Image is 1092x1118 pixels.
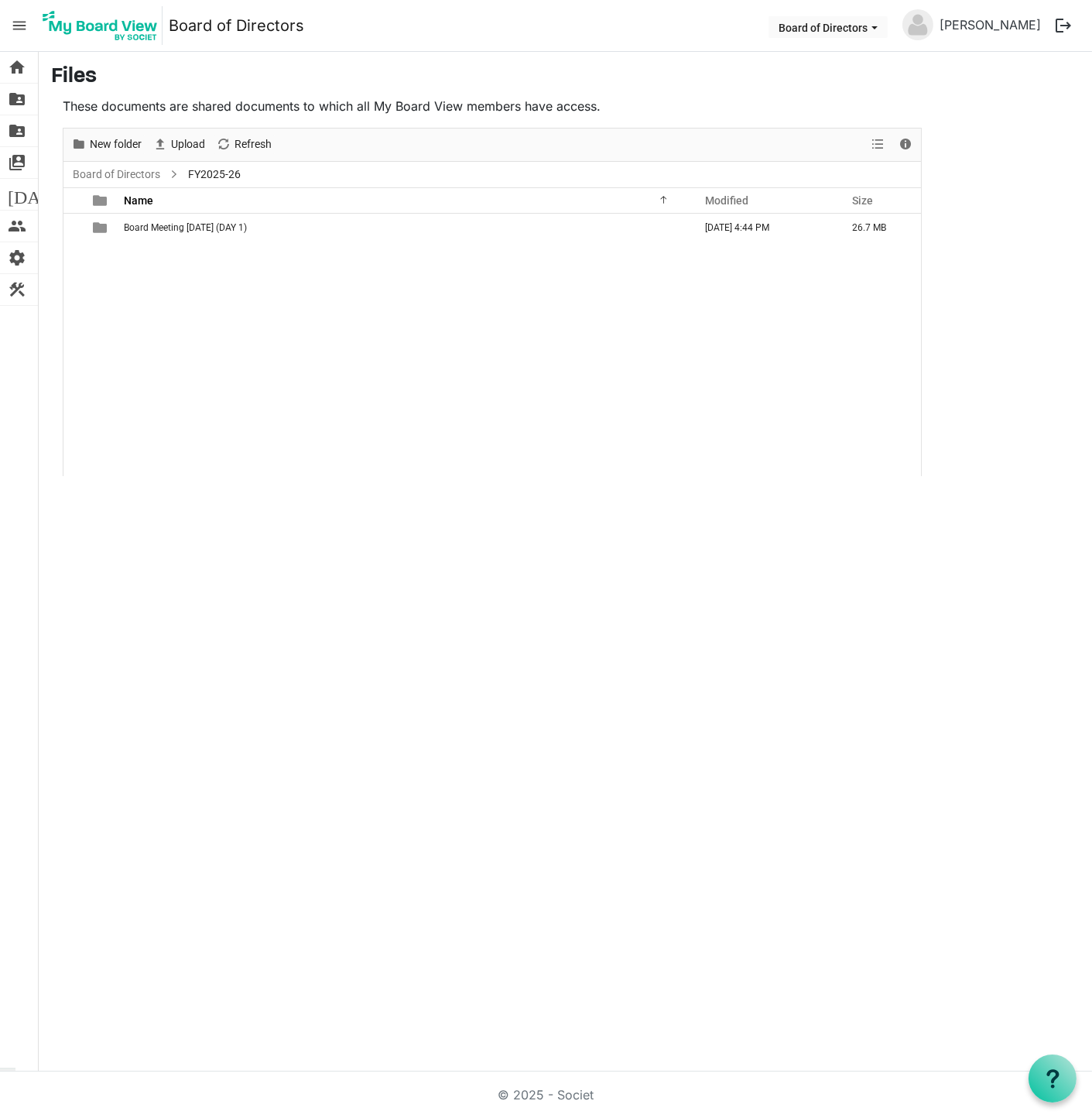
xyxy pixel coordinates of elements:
[8,179,67,210] span: [DATE]
[852,194,873,207] span: Size
[88,135,143,154] span: New folder
[84,214,119,242] td: is template cell column header type
[498,1087,594,1103] a: © 2025 - Societ
[147,129,211,161] div: Upload
[38,6,163,45] img: My Board View Logo
[8,211,26,242] span: people
[63,97,922,115] p: These documents are shared documents to which all My Board View members have access.
[38,6,169,45] a: My Board View Logo
[8,147,26,178] span: switch_account
[69,135,145,154] button: New folder
[124,194,153,207] span: Name
[119,214,689,242] td: Board Meeting August 26, 2025 (DAY 1) is template cell column header Name
[892,129,919,161] div: Details
[769,16,888,38] button: Board of Directors dropdownbutton
[66,129,147,161] div: New folder
[8,52,26,83] span: home
[8,274,26,305] span: construction
[1047,9,1080,42] button: logout
[869,135,888,154] button: View dropdownbutton
[185,165,244,184] span: FY2025-26
[836,214,921,242] td: 26.7 MB is template cell column header Size
[705,194,748,207] span: Modified
[8,84,26,115] span: folder_shared
[169,10,304,41] a: Board of Directors
[169,135,207,154] span: Upload
[933,9,1047,40] a: [PERSON_NAME]
[233,135,273,154] span: Refresh
[211,129,277,161] div: Refresh
[895,135,916,154] button: Details
[214,135,275,154] button: Refresh
[124,222,247,233] span: Board Meeting [DATE] (DAY 1)
[866,129,892,161] div: View
[63,214,84,242] td: checkbox
[902,9,933,40] img: no-profile-picture.svg
[51,64,1080,91] h3: Files
[8,115,26,146] span: folder_shared
[150,135,208,154] button: Upload
[5,11,34,40] span: menu
[8,242,26,273] span: settings
[689,214,836,242] td: August 26, 2025 4:44 PM column header Modified
[70,165,163,184] a: Board of Directors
